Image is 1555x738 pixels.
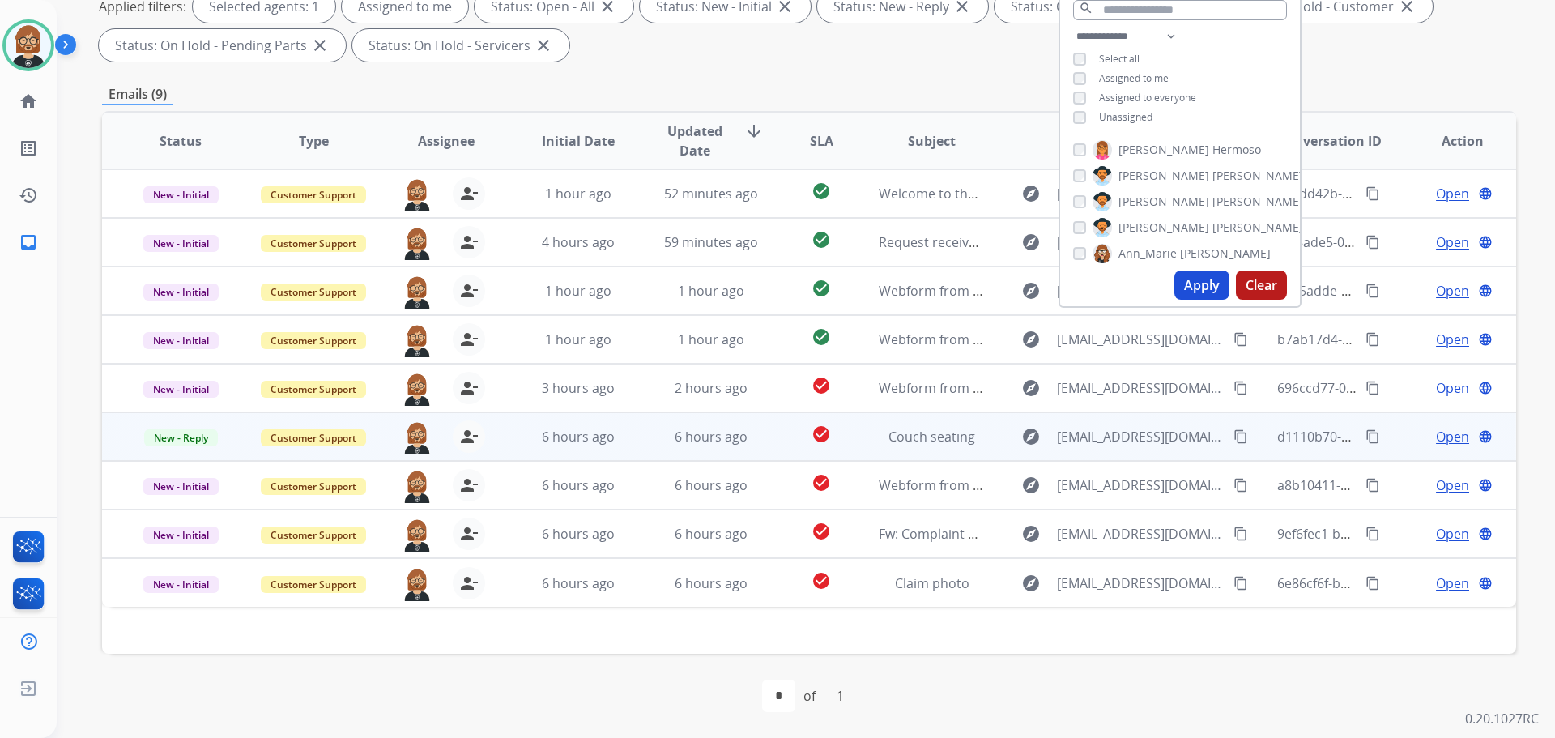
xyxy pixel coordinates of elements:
mat-icon: check_circle [812,473,831,493]
mat-icon: language [1478,576,1493,591]
mat-icon: search [1079,1,1093,15]
span: [EMAIL_ADDRESS][DOMAIN_NAME] [1057,574,1224,593]
span: [EMAIL_ADDRESS][DOMAIN_NAME] [1057,427,1224,446]
span: Customer Support [261,186,366,203]
img: avatar [6,23,51,68]
mat-icon: explore [1021,476,1041,495]
span: [EMAIL_ADDRESS][DOMAIN_NAME] [1057,476,1224,495]
mat-icon: check_circle [812,230,831,250]
span: Ann_Marie [1118,245,1177,262]
mat-icon: content_copy [1233,332,1248,347]
span: [EMAIL_ADDRESS][DOMAIN_NAME] [1057,330,1224,349]
span: [EMAIL_ADDRESS][DOMAIN_NAME] [1057,524,1224,544]
mat-icon: check_circle [812,279,831,298]
span: [PERSON_NAME] [1212,194,1303,210]
span: 6 hours ago [542,525,615,543]
mat-icon: language [1478,332,1493,347]
mat-icon: explore [1021,427,1041,446]
span: [PERSON_NAME] [1212,168,1303,184]
span: New - Initial [143,527,219,544]
img: agent-avatar [401,469,433,503]
div: 1 [824,680,857,712]
mat-icon: arrow_downward [744,122,764,141]
span: [PERSON_NAME] [1118,142,1209,158]
mat-icon: close [534,36,553,55]
span: [EMAIL_ADDRESS][DOMAIN_NAME] [1057,378,1224,398]
span: Welcome to the best way to shop [879,185,1082,203]
mat-icon: check_circle [812,376,831,395]
span: a8b10411-6962-4a54-833f-185119814b2a [1277,476,1525,494]
img: agent-avatar [401,275,433,309]
mat-icon: list_alt [19,139,38,158]
span: Hermoso [1212,142,1261,158]
span: Open [1436,476,1469,495]
span: Request received] Resolve the issue and log your decision. ͏‌ ͏‌ ͏‌ ͏‌ ͏‌ ͏‌ ͏‌ ͏‌ ͏‌ ͏‌ ͏‌ ͏‌ ͏‌... [879,233,1357,251]
span: Customer Support [261,284,366,301]
span: [EMAIL_ADDRESS][DOMAIN_NAME] [1057,281,1224,301]
div: Status: On Hold - Pending Parts [99,29,346,62]
span: Conversation ID [1278,131,1382,151]
mat-icon: check_circle [812,181,831,201]
span: Assigned to everyone [1099,91,1196,105]
span: Couch seating [888,428,975,446]
mat-icon: person_remove [459,232,479,252]
mat-icon: explore [1021,330,1041,349]
span: [EMAIL_ADDRESS][DOMAIN_NAME] [1057,232,1224,252]
mat-icon: person_remove [459,524,479,544]
mat-icon: language [1478,235,1493,250]
mat-icon: content_copy [1365,235,1380,250]
mat-icon: explore [1021,574,1041,593]
span: Updated Date [658,122,732,160]
mat-icon: language [1478,478,1493,493]
span: Initial Date [542,131,615,151]
span: Assigned to me [1099,71,1169,85]
mat-icon: content_copy [1365,478,1380,493]
mat-icon: explore [1021,378,1041,398]
span: 1 hour ago [545,185,611,203]
span: Customer Support [261,235,366,252]
span: Customer Support [261,381,366,398]
mat-icon: content_copy [1233,381,1248,395]
mat-icon: person_remove [459,378,479,398]
mat-icon: explore [1021,524,1041,544]
span: [PERSON_NAME] [1118,194,1209,210]
mat-icon: language [1478,186,1493,201]
span: New - Initial [143,332,219,349]
mat-icon: check_circle [812,424,831,444]
span: New - Initial [143,576,219,593]
span: 6 hours ago [675,574,748,592]
span: 6 hours ago [675,428,748,446]
span: SLA [810,131,833,151]
mat-icon: content_copy [1365,284,1380,298]
span: Customer Support [261,332,366,349]
span: Open [1436,281,1469,301]
mat-icon: language [1478,381,1493,395]
span: [PERSON_NAME] [1180,245,1271,262]
mat-icon: check_circle [812,522,831,541]
span: 1 hour ago [545,331,611,348]
span: Webform from [EMAIL_ADDRESS][DOMAIN_NAME] on [DATE] [879,476,1246,494]
mat-icon: person_remove [459,281,479,301]
span: Customer Support [261,478,366,495]
span: Type [299,131,329,151]
span: d1110b70-cb62-4786-bc23-485c74e3fa16 [1277,428,1524,446]
mat-icon: check_circle [812,571,831,591]
mat-icon: check_circle [812,327,831,347]
span: 6 hours ago [675,525,748,543]
span: Customer Support [261,429,366,446]
span: 6 hours ago [542,428,615,446]
span: Open [1436,232,1469,252]
span: Webform from [EMAIL_ADDRESS][DOMAIN_NAME] on [DATE] [879,379,1246,397]
mat-icon: person_remove [459,574,479,593]
span: Open [1436,378,1469,398]
span: Assignee [418,131,475,151]
mat-icon: content_copy [1365,576,1380,591]
th: Action [1383,113,1516,169]
span: Select all [1099,52,1140,66]
button: Clear [1236,271,1287,300]
mat-icon: language [1478,429,1493,444]
span: Customer Support [261,527,366,544]
span: New - Initial [143,284,219,301]
mat-icon: person_remove [459,184,479,203]
span: [PERSON_NAME] [1212,220,1303,236]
